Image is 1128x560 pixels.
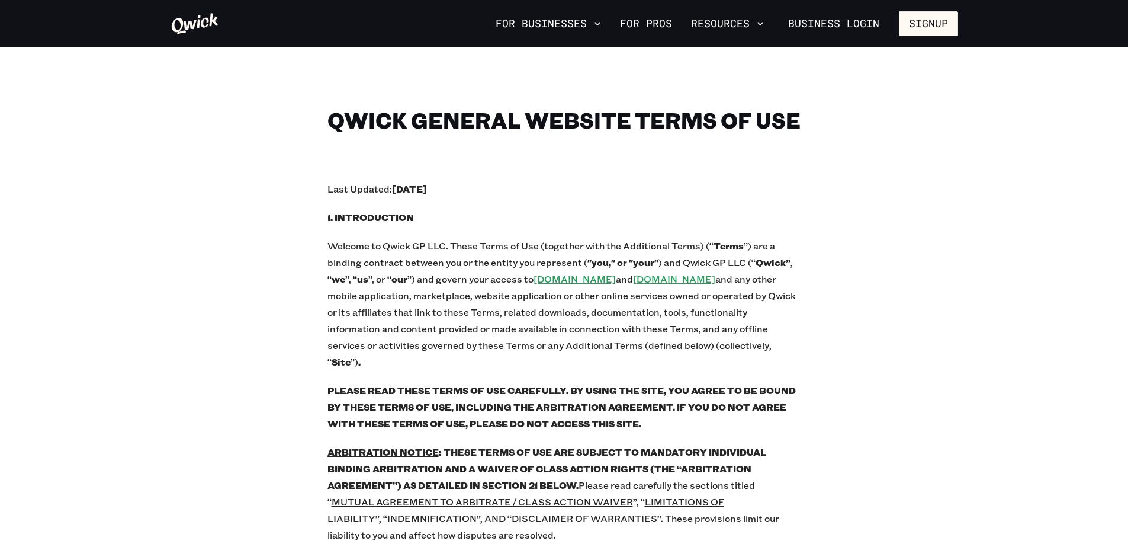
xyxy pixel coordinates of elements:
[327,444,801,543] p: Please read carefully the sections titled “ ”, “ ”, “ ”, AND “ ”. These provisions limit our liab...
[327,446,439,458] u: ARBITRATION NOTICE
[491,14,606,34] button: For Businesses
[778,11,889,36] a: Business Login
[332,495,633,508] u: MUTUAL AGREEMENT TO ARBITRATE / CLASS ACTION WAIVER
[615,14,677,34] a: For Pros
[899,11,958,36] button: Signup
[512,512,657,524] u: DISCLAIMER OF WARRANTIES
[358,356,361,368] b: .
[391,273,407,285] b: our
[332,273,345,285] b: we
[327,181,801,197] p: Last Updated:
[327,211,414,223] b: 1. INTRODUCTION
[392,183,427,195] b: [DATE]
[714,239,744,252] b: Terms
[534,273,616,285] a: [DOMAIN_NAME]
[686,14,769,34] button: Resources
[327,107,801,133] h1: Qwick General Website Terms of Use
[327,446,766,491] b: : THESE TERMS OF USE ARE SUBJECT TO MANDATORY INDIVIDUAL BINDING ARBITRATION AND A WAIVER OF CLAS...
[327,384,796,430] b: PLEASE READ THESE TERMS OF USE CAREFULLY. BY USING THE SITE, YOU AGREE TO BE BOUND BY THESE TERMS...
[756,256,790,268] b: Qwick”
[357,273,368,285] b: us
[633,273,715,285] a: [DOMAIN_NAME]
[332,356,351,368] b: Site
[327,238,801,370] p: Welcome to Qwick GP LLC. These Terms of Use (together with the Additional Terms) (“ ”) are a bind...
[587,256,658,268] b: "you," or "your"
[387,512,477,524] u: INDEMNIFICATION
